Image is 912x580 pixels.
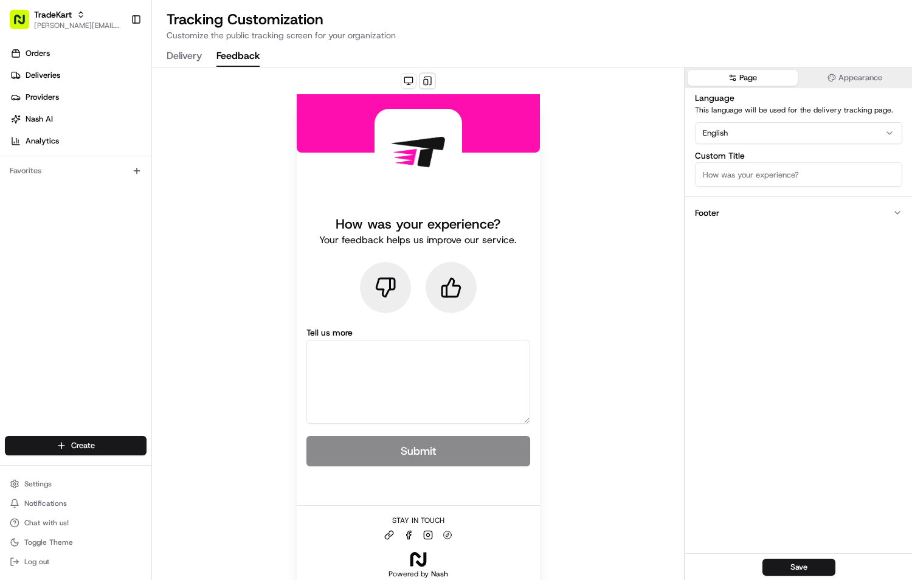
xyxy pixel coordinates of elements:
[41,116,199,128] div: Start new chat
[12,178,22,187] div: 📗
[431,569,448,579] span: Nash
[695,162,902,187] input: How was your experience?
[336,216,500,233] h1: How was your experience?
[5,131,151,151] a: Analytics
[7,171,98,193] a: 📗Knowledge Base
[5,161,147,181] div: Favorites
[12,49,221,68] p: Welcome 👋
[5,514,147,531] button: Chat with us!
[12,116,34,138] img: 1736555255976-a54dd68f-1ca7-489b-9aae-adbdc363a1c4
[5,44,151,63] a: Orders
[26,136,59,147] span: Analytics
[5,436,147,455] button: Create
[384,119,452,187] img: logo-public_tracking_screen-TradeKart-1754391411764.png
[24,499,67,508] span: Notifications
[688,70,798,86] button: Page
[24,479,52,489] span: Settings
[121,206,147,215] span: Pylon
[695,151,902,160] label: Custom Title
[167,10,897,29] h2: Tracking Customization
[5,88,151,107] a: Providers
[5,553,147,570] button: Log out
[12,12,36,36] img: Nash
[5,5,126,34] button: TradeKart[PERSON_NAME][EMAIL_ADDRESS][DOMAIN_NAME]
[5,475,147,492] button: Settings
[695,207,719,219] div: Footer
[24,557,49,567] span: Log out
[389,569,448,579] h2: Powered by
[695,105,902,115] p: This language will be used for the delivery tracking page.
[26,70,60,81] span: Deliveries
[800,70,910,86] button: Appearance
[103,178,112,187] div: 💻
[5,534,147,551] button: Toggle Theme
[98,171,200,193] a: 💻API Documentation
[167,29,897,41] p: Customize the public tracking screen for your organization
[306,327,353,338] label: Tell us more
[5,109,151,129] a: Nash AI
[167,46,202,67] button: Delivery
[41,128,154,138] div: We're available if you need us!
[685,196,912,229] button: Footer
[5,495,147,512] button: Notifications
[762,559,835,576] button: Save
[26,48,50,59] span: Orders
[207,120,221,134] button: Start new chat
[5,66,151,85] a: Deliveries
[71,440,95,451] span: Create
[32,78,201,91] input: Clear
[86,205,147,215] a: Powered byPylon
[319,233,517,247] p: Your feedback helps us improve our service.
[115,176,195,188] span: API Documentation
[216,46,260,67] button: Feedback
[24,518,69,528] span: Chat with us!
[34,21,121,30] button: [PERSON_NAME][EMAIL_ADDRESS][DOMAIN_NAME]
[26,92,59,103] span: Providers
[34,9,72,21] button: TradeKart
[392,516,444,525] h3: Stay in touch
[695,92,734,103] label: Language
[26,114,53,125] span: Nash AI
[24,176,93,188] span: Knowledge Base
[24,537,73,547] span: Toggle Theme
